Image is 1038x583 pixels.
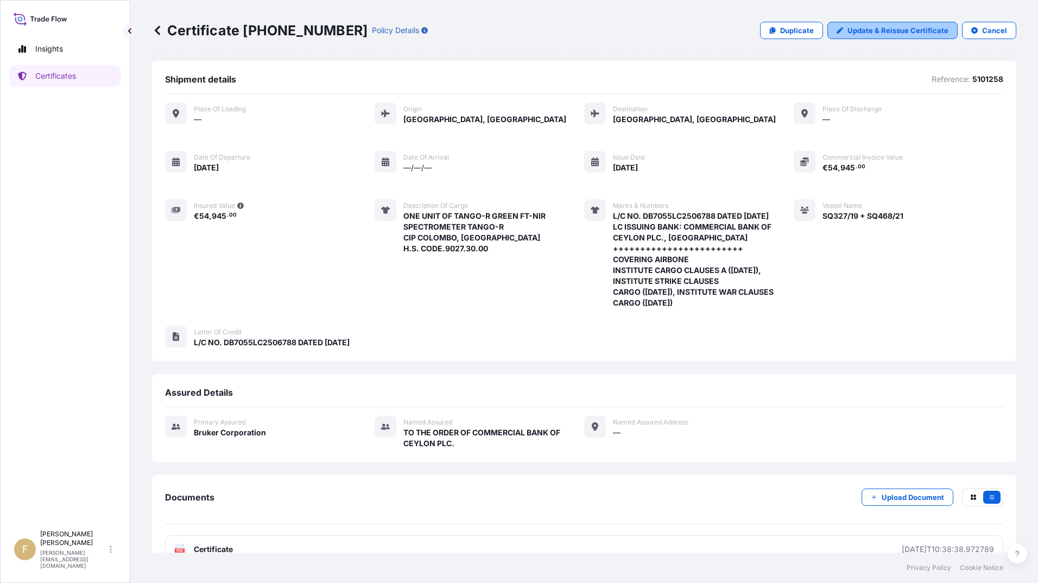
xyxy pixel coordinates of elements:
a: Duplicate [760,22,823,39]
span: Letter of Credit [194,328,242,337]
span: 00 [858,165,865,169]
button: Upload Document [862,489,953,506]
span: Destination [613,105,648,113]
span: 54 [828,164,838,172]
span: Marks & Numbers [613,201,668,210]
p: Update & Reissue Certificate [847,25,948,36]
p: 5101258 [972,74,1003,85]
span: — [194,114,201,125]
span: Primary assured [194,418,245,427]
span: Shipment details [165,74,236,85]
button: Cancel [962,22,1016,39]
div: [DATE]T10:38:38.972789 [902,544,994,555]
span: Issue Date [613,153,645,162]
span: Vessel Name [822,201,862,210]
span: € [822,164,828,172]
a: Privacy Policy [907,563,951,572]
span: Place of discharge [822,105,882,113]
span: Named Assured [403,418,452,427]
span: Description of cargo [403,201,468,210]
span: [GEOGRAPHIC_DATA], [GEOGRAPHIC_DATA] [403,114,566,125]
span: L/C NO. DB7055LC2506788 DATED [DATE] LC ISSUING BANK: COMMERCIAL BANK OF CEYLON PLC., [GEOGRAPHIC... [613,211,794,308]
span: Documents [165,492,214,503]
a: Insights [9,38,121,60]
a: PDFCertificate[DATE]T10:38:38.972789 [165,535,1003,563]
span: € [194,212,199,220]
p: Certificate [PHONE_NUMBER] [152,22,368,39]
span: 54 [199,212,209,220]
span: — [822,114,830,125]
span: SQ327/19 + SQ468/21 [822,211,903,221]
span: , [838,164,840,172]
span: Date of arrival [403,153,449,162]
a: Update & Reissue Certificate [827,22,958,39]
span: Commercial Invoice Value [822,153,903,162]
span: 00 [229,213,237,217]
p: Duplicate [780,25,814,36]
span: Assured Details [165,387,233,398]
p: [PERSON_NAME] [PERSON_NAME] [40,530,107,547]
span: Insured Value [194,201,235,210]
span: Named Assured Address [613,418,688,427]
span: 945 [840,164,855,172]
span: . [227,213,229,217]
p: Insights [35,43,63,54]
span: TO THE ORDER OF COMMERCIAL BANK OF CEYLON PLC. [403,427,584,449]
p: Cancel [982,25,1007,36]
span: Place of Loading [194,105,246,113]
a: Certificates [9,65,121,87]
p: Upload Document [882,492,944,503]
p: [PERSON_NAME][EMAIL_ADDRESS][DOMAIN_NAME] [40,549,107,569]
span: [DATE] [613,162,638,173]
span: — [613,427,621,438]
p: Reference: [932,74,970,85]
text: PDF [176,549,183,553]
span: . [856,165,857,169]
a: Cookie Notice [960,563,1003,572]
span: L/C NO. DB7055LC2506788 DATED [DATE] [194,337,350,348]
span: F [22,544,28,555]
p: Policy Details [372,25,419,36]
span: [DATE] [194,162,219,173]
span: ONE UNIT OF TANGO-R GREEN FT-NIR SPECTROMETER TANGO-R CIP COLOMBO, [GEOGRAPHIC_DATA] H.S. CODE.90... [403,211,584,254]
span: 945 [212,212,226,220]
span: Bruker Corporation [194,427,266,438]
span: Certificate [194,544,233,555]
span: Origin [403,105,422,113]
p: Certificates [35,71,76,81]
span: —/—/— [403,162,432,173]
span: Date of departure [194,153,250,162]
span: [GEOGRAPHIC_DATA], [GEOGRAPHIC_DATA] [613,114,776,125]
span: , [209,212,212,220]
